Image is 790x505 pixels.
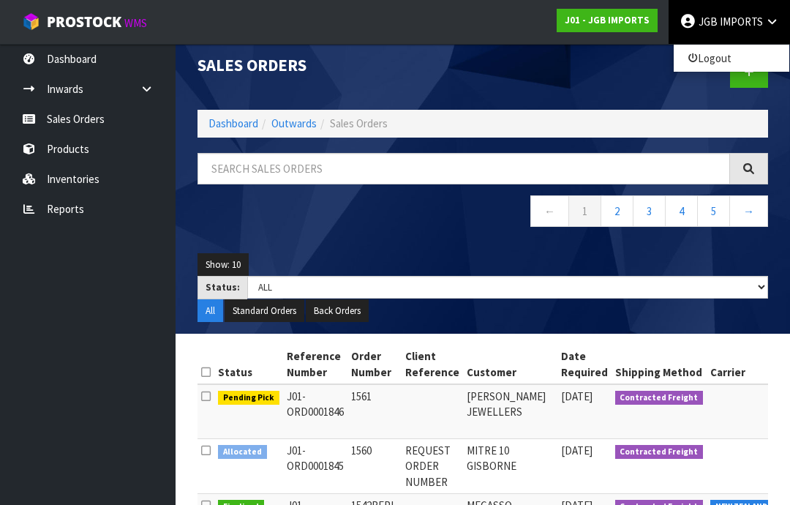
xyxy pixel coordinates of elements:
img: cube-alt.png [22,12,40,31]
a: 3 [633,195,666,227]
span: Contracted Freight [615,445,704,460]
button: Back Orders [306,299,369,323]
button: Standard Orders [225,299,304,323]
span: Pending Pick [218,391,279,405]
a: 5 [697,195,730,227]
input: Search sales orders [197,153,730,184]
span: ProStock [47,12,121,31]
th: Order Number [347,345,402,384]
th: Shipping Method [612,345,707,384]
th: Date Required [557,345,612,384]
span: Allocated [218,445,267,460]
td: 1561 [347,384,402,439]
a: ← [530,195,569,227]
a: 2 [601,195,633,227]
td: [PERSON_NAME] JEWELLERS [463,384,557,439]
a: 4 [665,195,698,227]
a: 1 [568,195,601,227]
span: IMPORTS [720,15,763,29]
a: Dashboard [208,116,258,130]
span: Contracted Freight [615,391,704,405]
td: 1560 [347,439,402,494]
th: Status [214,345,283,384]
small: WMS [124,16,147,30]
th: Reference Number [283,345,347,384]
button: All [197,299,223,323]
h1: Sales Orders [197,56,472,75]
td: J01-ORD0001846 [283,384,347,439]
strong: Status: [206,281,240,293]
span: JGB [699,15,718,29]
a: Logout [674,48,789,68]
td: MITRE 10 GISBORNE [463,439,557,494]
td: J01-ORD0001845 [283,439,347,494]
th: Client Reference [402,345,463,384]
a: Outwards [271,116,317,130]
span: [DATE] [561,444,592,457]
strong: J01 - JGB IMPORTS [565,14,650,26]
th: Customer [463,345,557,384]
nav: Page navigation [197,195,768,231]
button: Show: 10 [197,253,249,277]
a: → [729,195,768,227]
span: Sales Orders [330,116,388,130]
span: [DATE] [561,389,592,403]
td: REQUEST ORDER NUMBER [402,439,463,494]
